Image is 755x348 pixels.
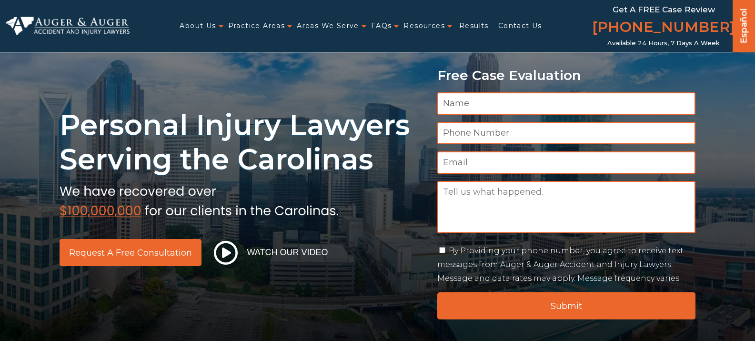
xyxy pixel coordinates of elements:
[437,122,696,144] input: Phone Number
[437,292,696,319] input: Submit
[60,239,201,266] a: Request a Free Consultation
[69,249,192,257] span: Request a Free Consultation
[459,16,489,36] a: Results
[498,16,542,36] a: Contact Us
[371,16,392,36] a: FAQs
[6,17,130,36] img: Auger & Auger Accident and Injury Lawyers Logo
[297,16,359,36] a: Areas We Serve
[180,16,216,36] a: About Us
[437,68,696,83] p: Free Case Evaluation
[437,151,696,174] input: Email
[437,246,684,283] label: By Providing your phone number, you agree to receive text messages from Auger & Auger Accident an...
[437,92,696,115] input: Name
[60,181,339,218] img: sub text
[607,40,720,47] span: Available 24 Hours, 7 Days a Week
[592,17,735,40] a: [PHONE_NUMBER]
[613,5,715,14] span: Get a FREE Case Review
[228,16,285,36] a: Practice Areas
[211,240,331,265] button: Watch Our Video
[60,108,426,177] h1: Personal Injury Lawyers Serving the Carolinas
[403,16,445,36] a: Resources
